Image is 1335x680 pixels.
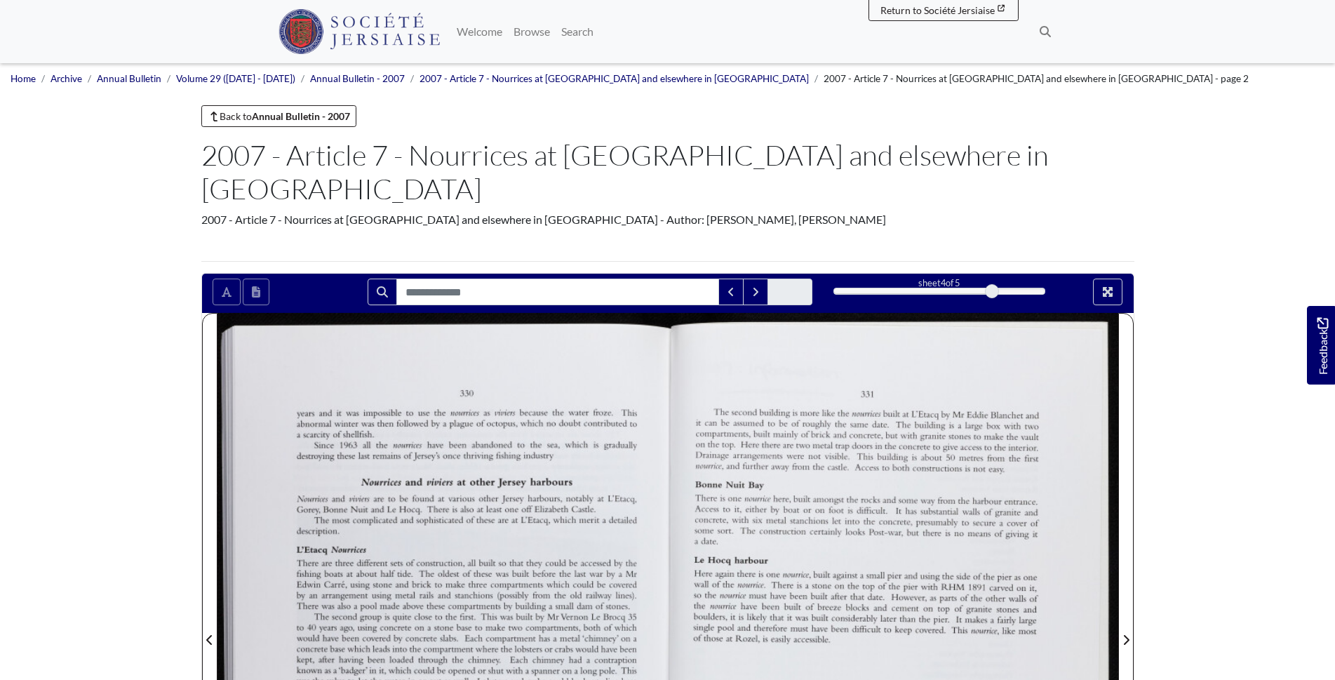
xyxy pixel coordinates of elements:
[880,4,995,16] span: Return to Société Jersiaise
[1314,318,1331,375] span: Feedback
[368,279,397,305] button: Search
[252,110,350,122] strong: Annual Bulletin - 2007
[176,73,295,84] a: Volume 29 ([DATE] - [DATE])
[51,73,82,84] a: Archive
[941,277,946,288] span: 4
[243,279,269,305] button: Open transcription window
[279,9,441,54] img: Société Jersiaise
[833,276,1045,290] div: sheet of 5
[1307,306,1335,385] a: Would you like to provide feedback?
[201,138,1134,206] h1: 2007 - Article 7 - Nourrices at [GEOGRAPHIC_DATA] and elsewhere in [GEOGRAPHIC_DATA]
[451,18,508,46] a: Welcome
[743,279,768,305] button: Next Match
[718,279,744,305] button: Previous Match
[310,73,405,84] a: Annual Bulletin - 2007
[508,18,556,46] a: Browse
[201,105,357,127] a: Back toAnnual Bulletin - 2007
[396,279,719,305] input: Search for
[97,73,161,84] a: Annual Bulletin
[1093,279,1122,305] button: Full screen mode
[11,73,36,84] a: Home
[201,211,1134,228] div: 2007 - Article 7 - Nourrices at [GEOGRAPHIC_DATA] and elsewhere in [GEOGRAPHIC_DATA] - Author: [P...
[824,73,1249,84] span: 2007 - Article 7 - Nourrices at [GEOGRAPHIC_DATA] and elsewhere in [GEOGRAPHIC_DATA] - page 2
[556,18,599,46] a: Search
[213,279,241,305] button: Toggle text selection (Alt+T)
[420,73,809,84] a: 2007 - Article 7 - Nourrices at [GEOGRAPHIC_DATA] and elsewhere in [GEOGRAPHIC_DATA]
[279,6,441,58] a: Société Jersiaise logo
